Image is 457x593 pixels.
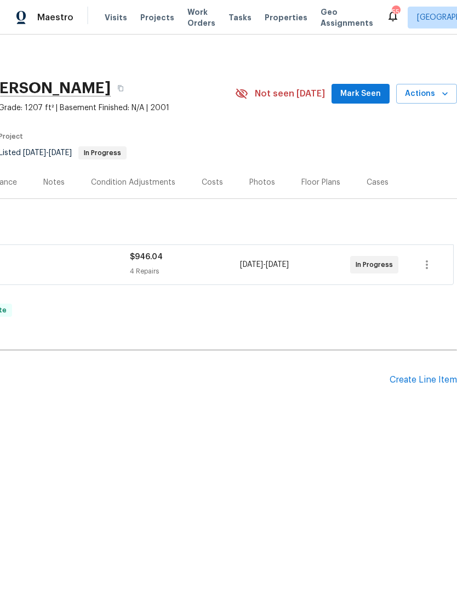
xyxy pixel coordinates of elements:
[49,149,72,157] span: [DATE]
[321,7,373,28] span: Geo Assignments
[332,84,390,104] button: Mark Seen
[79,150,125,156] span: In Progress
[405,87,448,101] span: Actions
[390,375,457,385] div: Create Line Item
[301,177,340,188] div: Floor Plans
[340,87,381,101] span: Mark Seen
[229,14,252,21] span: Tasks
[255,88,325,99] span: Not seen [DATE]
[356,259,397,270] span: In Progress
[240,259,289,270] span: -
[249,177,275,188] div: Photos
[91,177,175,188] div: Condition Adjustments
[367,177,389,188] div: Cases
[130,253,163,261] span: $946.04
[202,177,223,188] div: Costs
[240,261,263,269] span: [DATE]
[265,12,307,23] span: Properties
[37,12,73,23] span: Maestro
[140,12,174,23] span: Projects
[23,149,72,157] span: -
[266,261,289,269] span: [DATE]
[130,266,240,277] div: 4 Repairs
[105,12,127,23] span: Visits
[43,177,65,188] div: Notes
[23,149,46,157] span: [DATE]
[392,7,399,18] div: 55
[111,78,130,98] button: Copy Address
[187,7,215,28] span: Work Orders
[396,84,457,104] button: Actions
